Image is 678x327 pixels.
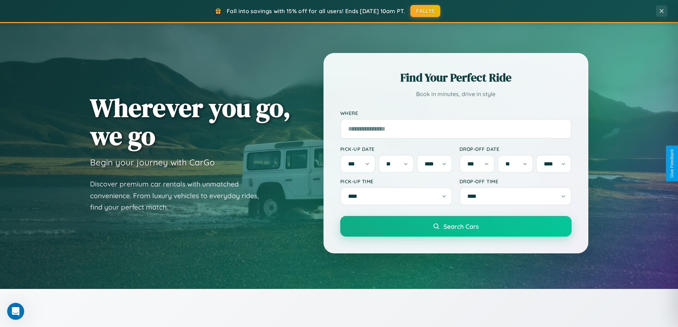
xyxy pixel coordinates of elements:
[669,149,674,178] div: Give Feedback
[340,216,572,237] button: Search Cars
[459,178,572,184] label: Drop-off Time
[227,7,405,15] span: Fall into savings with 15% off for all users! Ends [DATE] 10am PT.
[459,146,572,152] label: Drop-off Date
[90,178,268,213] p: Discover premium car rentals with unmatched convenience. From luxury vehicles to everyday rides, ...
[90,94,291,150] h1: Wherever you go, we go
[340,89,572,99] p: Book in minutes, drive in style
[340,110,572,116] label: Where
[340,70,572,85] h2: Find Your Perfect Ride
[443,222,479,230] span: Search Cars
[90,157,215,168] h3: Begin your journey with CarGo
[340,178,452,184] label: Pick-up Time
[410,5,440,17] button: FALL15
[7,303,24,320] iframe: Intercom live chat
[340,146,452,152] label: Pick-up Date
